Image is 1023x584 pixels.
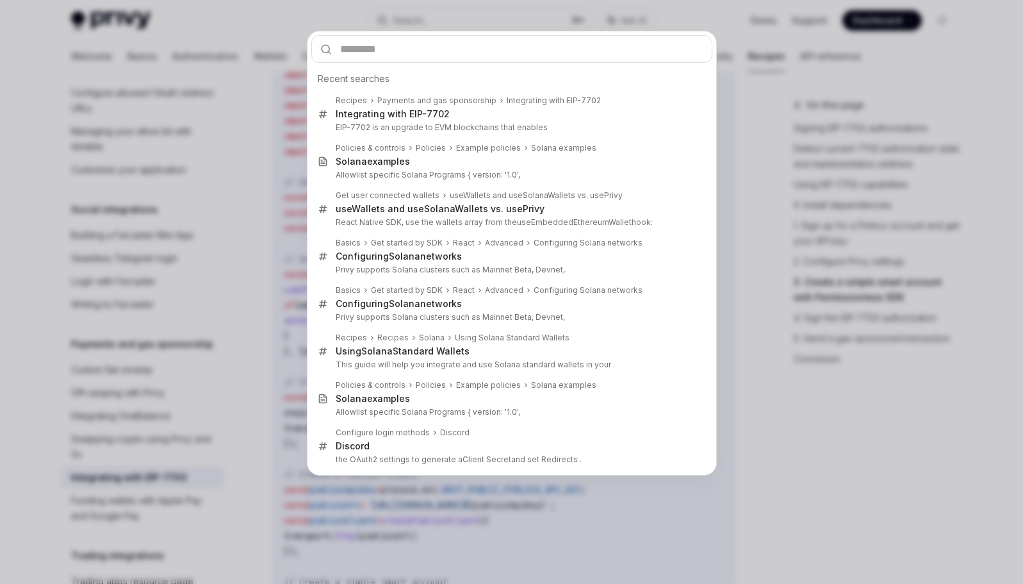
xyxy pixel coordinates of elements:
[371,238,443,248] div: Get started by SDK
[336,143,405,153] div: Policies & controls
[485,238,523,248] div: Advanced
[416,143,446,153] div: Policies
[427,108,450,119] b: 7702
[377,333,409,343] div: Recipes
[336,455,685,465] p: the OAuth2 settings to generate a and set Redirects .
[336,333,367,343] div: Recipes
[336,346,470,357] div: Using Standard Wallets
[336,251,462,262] div: Configuring networks
[336,96,367,106] div: Recipes
[456,143,521,153] div: Example policies
[531,380,596,390] div: Solana examples
[534,238,642,248] div: Configuring Solana networks
[336,217,685,228] p: React Native SDK, use the wallets array from the hook:
[336,407,685,417] p: Allowlist specific Solana Programs { version: '1.0',
[336,393,367,404] b: Solana
[336,156,410,167] div: examples
[419,333,445,343] div: Solana
[485,285,523,296] div: Advanced
[462,455,511,464] b: Client Secret
[377,96,496,106] div: Payments and gas sponsorship
[534,285,642,296] div: Configuring Solana networks
[361,346,393,356] b: Solana
[336,122,685,133] p: EIP-7702 is an upgrade to EVM blockchains that enables
[336,265,685,275] p: Privy supports Solana clusters such as Mainnet Beta, Devnet,
[336,190,439,201] div: Get user connected wallets
[453,285,475,296] div: React
[336,238,361,248] div: Basics
[531,143,596,153] div: Solana examples
[456,380,521,390] div: Example policies
[455,333,569,343] div: Using Solana Standard Wallets
[336,285,361,296] div: Basics
[318,72,389,85] span: Recent searches
[389,251,420,262] b: Solana
[440,428,470,438] div: Discord
[389,298,420,309] b: Solana
[336,380,405,390] div: Policies & controls
[336,156,367,167] b: Solana
[336,440,370,452] div: Discord
[336,312,685,322] p: Privy supports Solana clusters such as Mainnet Beta, Devnet,
[453,238,475,248] div: React
[336,428,430,438] div: Configure login methods
[336,393,410,405] div: examples
[371,285,443,296] div: Get started by SDK
[517,217,632,227] b: useEmbeddedEthereumWallet
[507,96,601,106] div: Integrating with EIP-7702
[336,203,544,215] div: useWallets and useSolanaWallets vs. usePrivy
[336,170,685,180] p: Allowlist specific Solana Programs { version: '1.0',
[336,108,450,120] div: Integrating with EIP-
[450,190,623,201] div: useWallets and useSolanaWallets vs. usePrivy
[416,380,446,390] div: Policies
[336,360,685,370] p: This guide will help you integrate and use Solana standard wallets in your
[336,298,462,310] div: Configuring networks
